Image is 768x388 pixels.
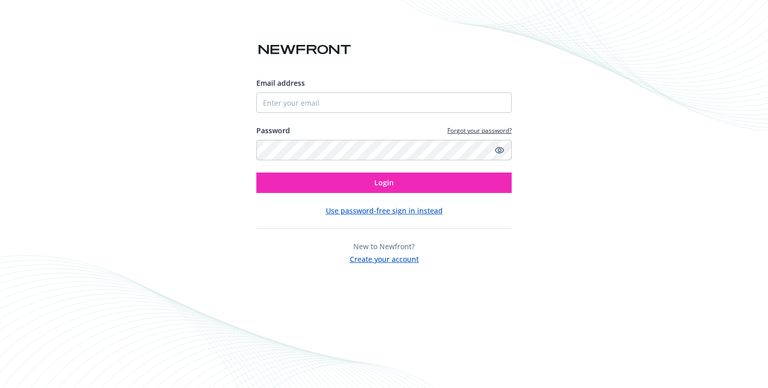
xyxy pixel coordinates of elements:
[256,140,512,160] input: Enter your password
[256,173,512,193] button: Login
[256,92,512,113] input: Enter your email
[374,178,394,187] span: Login
[353,241,415,251] span: New to Newfront?
[447,126,512,135] a: Forgot your password?
[350,252,419,264] button: Create your account
[493,144,506,156] a: Show password
[256,78,305,88] span: Email address
[256,125,290,136] label: Password
[326,205,443,216] button: Use password-free sign in instead
[256,41,353,59] img: Newfront logo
